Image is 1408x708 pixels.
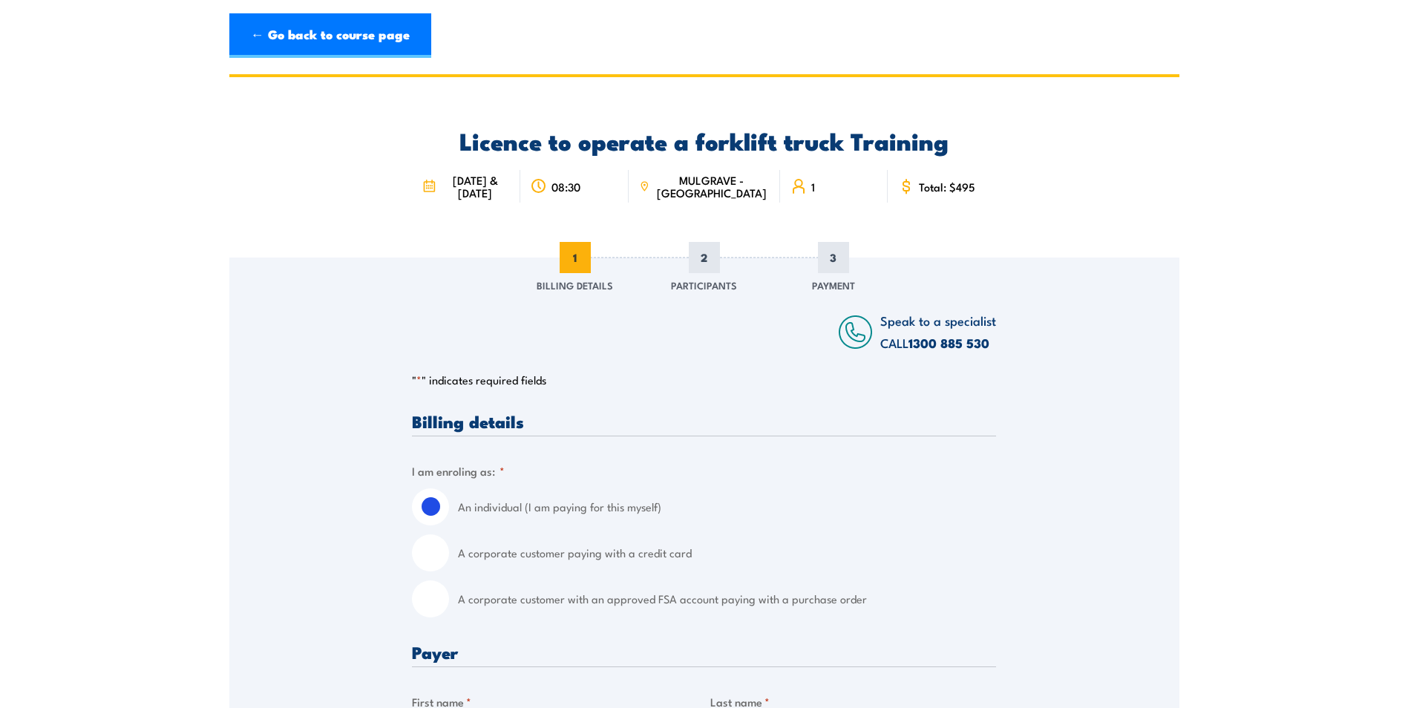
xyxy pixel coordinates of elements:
[880,311,996,352] span: Speak to a specialist CALL
[458,488,996,525] label: An individual (I am paying for this myself)
[919,180,975,193] span: Total: $495
[412,462,505,479] legend: I am enroling as:
[229,13,431,58] a: ← Go back to course page
[654,174,770,199] span: MULGRAVE - [GEOGRAPHIC_DATA]
[551,180,580,193] span: 08:30
[412,373,996,387] p: " " indicates required fields
[412,130,996,151] h2: Licence to operate a forklift truck Training
[908,333,989,353] a: 1300 885 530
[818,242,849,273] span: 3
[671,278,737,292] span: Participants
[440,174,509,199] span: [DATE] & [DATE]
[560,242,591,273] span: 1
[537,278,613,292] span: Billing Details
[689,242,720,273] span: 2
[458,534,996,571] label: A corporate customer paying with a credit card
[812,278,855,292] span: Payment
[811,180,815,193] span: 1
[412,643,996,661] h3: Payer
[412,413,996,430] h3: Billing details
[458,580,996,617] label: A corporate customer with an approved FSA account paying with a purchase order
